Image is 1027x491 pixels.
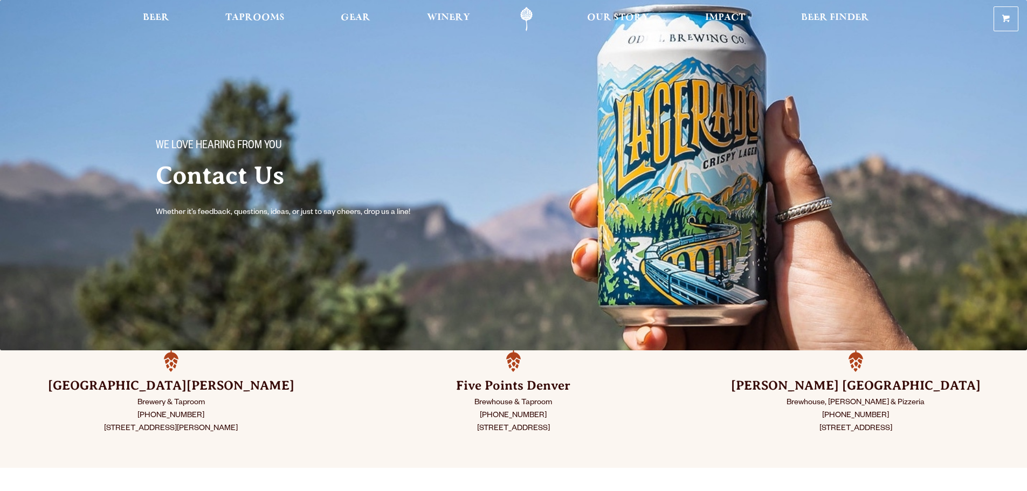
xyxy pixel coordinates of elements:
[698,7,752,31] a: Impact
[156,140,282,154] span: We love hearing from you
[369,377,658,395] h3: Five Points Denver
[334,7,377,31] a: Gear
[705,13,745,22] span: Impact
[156,206,432,219] p: Whether it’s feedback, questions, ideas, or just to say cheers, drop us a line!
[225,13,285,22] span: Taprooms
[794,7,876,31] a: Beer Finder
[136,7,176,31] a: Beer
[27,377,315,395] h3: [GEOGRAPHIC_DATA][PERSON_NAME]
[587,13,649,22] span: Our Story
[506,7,547,31] a: Odell Home
[420,7,477,31] a: Winery
[427,13,470,22] span: Winery
[341,13,370,22] span: Gear
[712,377,1000,395] h3: [PERSON_NAME] [GEOGRAPHIC_DATA]
[369,397,658,435] p: Brewhouse & Taproom [PHONE_NUMBER] [STREET_ADDRESS]
[218,7,292,31] a: Taprooms
[801,13,869,22] span: Beer Finder
[156,162,492,189] h2: Contact Us
[580,7,656,31] a: Our Story
[27,397,315,435] p: Brewery & Taproom [PHONE_NUMBER] [STREET_ADDRESS][PERSON_NAME]
[712,397,1000,435] p: Brewhouse, [PERSON_NAME] & Pizzeria [PHONE_NUMBER] [STREET_ADDRESS]
[143,13,169,22] span: Beer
